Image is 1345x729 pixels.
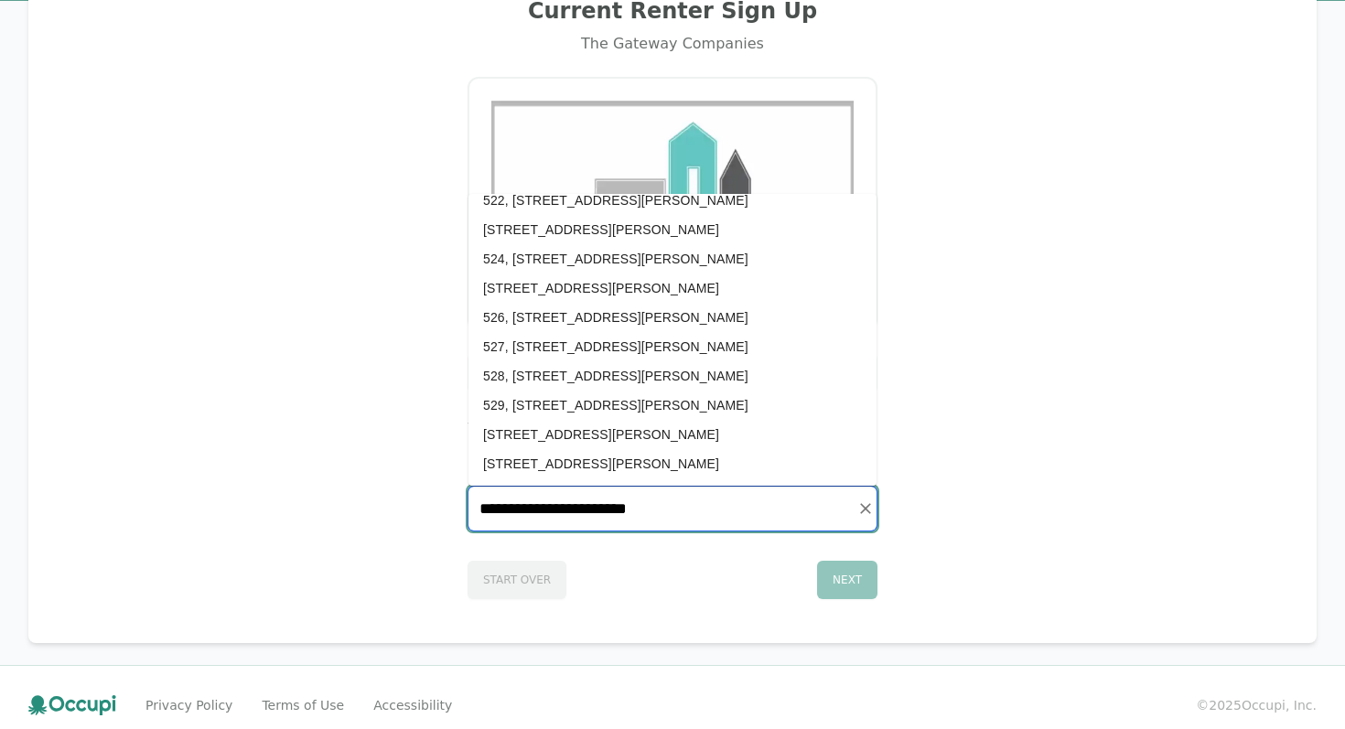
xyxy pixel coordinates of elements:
[468,487,877,531] input: Start typing...
[468,244,877,273] li: 524, [STREET_ADDRESS][PERSON_NAME]
[468,303,877,332] li: 526, [STREET_ADDRESS][PERSON_NAME]
[1196,696,1317,714] small: © 2025 Occupi, Inc.
[468,215,877,244] li: [STREET_ADDRESS][PERSON_NAME]
[468,391,877,420] li: 529, [STREET_ADDRESS][PERSON_NAME]
[853,496,878,521] button: Clear
[468,273,877,303] li: [STREET_ADDRESS][PERSON_NAME]
[468,445,877,464] p: Enter the address listed on your lease.
[145,696,232,714] a: Privacy Policy
[373,696,452,714] a: Accessibility
[50,33,1295,55] div: The Gateway Companies
[491,101,854,306] img: Gateway Management
[468,420,877,449] li: [STREET_ADDRESS][PERSON_NAME]
[468,361,877,391] li: 528, [STREET_ADDRESS][PERSON_NAME]
[468,186,877,215] li: 522, [STREET_ADDRESS][PERSON_NAME]
[468,449,877,478] li: [STREET_ADDRESS][PERSON_NAME]
[468,416,877,442] h4: What is your rental address?
[468,332,877,361] li: 527, [STREET_ADDRESS][PERSON_NAME]
[262,696,344,714] a: Terms of Use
